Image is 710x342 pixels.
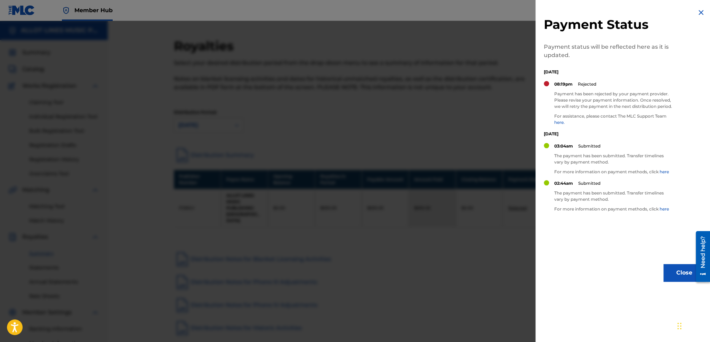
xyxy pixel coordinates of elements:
p: 03:04am [554,143,573,149]
p: Submitted [578,180,600,186]
p: Rejected [578,81,596,87]
button: Close [663,264,705,281]
p: The payment has been submitted. Transfer timelines vary by payment method. [554,190,672,202]
iframe: Resource Center [691,229,710,285]
a: here. [554,120,565,125]
img: MLC Logo [8,5,35,15]
p: For more information on payment methods, click [554,206,672,212]
p: Payment has been rejected by your payment provider. Please revise your payment information. Once ... [554,91,672,110]
p: [DATE] [544,69,672,75]
a: here [660,206,669,212]
p: 02:44am [554,180,573,186]
p: Payment status will be reflected here as it is updated. [544,43,672,59]
span: Member Hub [74,6,113,14]
img: Top Rightsholder [62,6,70,15]
h2: Payment Status [544,17,672,32]
p: The payment has been submitted. Transfer timelines vary by payment method. [554,153,672,165]
p: 08:19pm [554,81,573,87]
p: [DATE] [544,131,672,137]
a: here [660,169,669,174]
iframe: Chat Widget [675,309,710,342]
p: Submitted [578,143,600,149]
p: For more information on payment methods, click [554,169,672,175]
div: Drag [677,316,681,336]
p: For assistance, please contact The MLC Support Team [554,113,672,126]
